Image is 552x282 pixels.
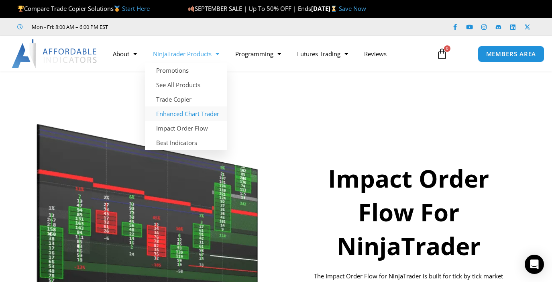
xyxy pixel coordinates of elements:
[289,45,356,63] a: Futures Trading
[424,42,460,65] a: 0
[105,45,430,63] nav: Menu
[188,4,311,12] span: SEPTEMBER SALE | Up To 50% OFF | Ends
[305,161,513,263] h1: Impact Order Flow For NinjaTrader
[311,4,339,12] strong: [DATE]
[145,135,227,150] a: Best Indicators
[478,46,545,62] a: MEMBERS AREA
[145,63,227,150] ul: NinjaTrader Products
[525,255,544,274] div: Open Intercom Messenger
[17,4,150,12] span: Compare Trade Copier Solutions
[145,63,227,78] a: Promotions
[12,39,98,68] img: LogoAI | Affordable Indicators – NinjaTrader
[145,106,227,121] a: Enhanced Chart Trader
[145,121,227,135] a: Impact Order Flow
[331,6,337,12] img: ⌛
[18,6,24,12] img: 🏆
[227,45,289,63] a: Programming
[356,45,395,63] a: Reviews
[145,45,227,63] a: NinjaTrader Products
[444,45,450,52] span: 0
[145,92,227,106] a: Trade Copier
[339,4,366,12] a: Save Now
[119,23,240,31] iframe: Customer reviews powered by Trustpilot
[145,78,227,92] a: See All Products
[486,51,536,57] span: MEMBERS AREA
[30,22,108,32] span: Mon - Fri: 8:00 AM – 6:00 PM EST
[188,6,194,12] img: 🍂
[122,4,150,12] a: Start Here
[105,45,145,63] a: About
[114,6,120,12] img: 🥇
